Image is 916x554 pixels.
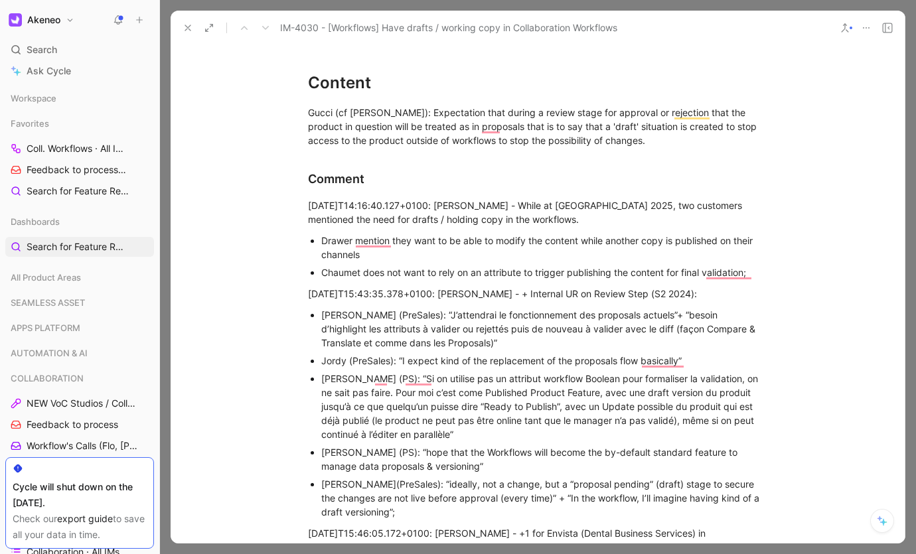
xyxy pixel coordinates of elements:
span: COLLABORATION [11,372,84,385]
div: SEAMLESS ASSET [5,293,154,316]
span: Dashboards [11,215,60,228]
a: NEW VoC Studios / Collaboration [5,393,154,413]
span: Workspace [11,92,56,105]
div: [DATE]T15:46:05.172+0100: [PERSON_NAME] - +1 for Envista (Dental Business Services) in [308,526,767,540]
a: Feedback to process [5,415,154,435]
span: Feedback to process [27,163,130,177]
span: NEW VoC Studios / Collaboration [27,397,138,410]
span: APPS PLATFORM [11,321,80,334]
div: Check our to save all your data in time. [13,511,147,543]
div: Chaumet does not want to rely on an attribute to trigger publishing the content for final validat... [321,265,767,279]
div: [PERSON_NAME] (PS): “Si on utilise pas un attribut workflow Boolean pour formaliser la validation... [321,372,767,441]
span: AUTOMATION & AI [11,346,88,360]
h1: Akeneo [27,14,60,26]
div: Drawer mention they want to be able to modify the content while another copy is published on thei... [321,234,767,261]
span: Search for Feature Requests [27,240,125,253]
div: APPS PLATFORM [5,318,154,338]
a: Search for Feature Requests [5,181,154,201]
div: [PERSON_NAME] (PreSales): “J’attendrai le fonctionnement des proposals actuels”+ “besoin d’highli... [321,308,767,350]
span: All Product Areas [11,271,81,284]
span: SEAMLESS ASSET [11,296,85,309]
div: COLLABORATION [5,368,154,388]
div: [DATE]T14:16:40.127+0100: [PERSON_NAME] - While at [GEOGRAPHIC_DATA] 2025, two customers mentione... [308,198,767,226]
div: Gucci (cf [PERSON_NAME]): Expectation that during a review stage for approval or rejection that t... [308,105,767,147]
span: Search for Feature Requests [27,184,131,198]
div: Jordy (PreSales): “I expect kind of the replacement of the proposals flow basically” [321,354,767,368]
a: Search for Feature Requests [5,237,154,257]
span: Search [27,42,57,58]
span: Workflow's Calls (Flo, [PERSON_NAME], [PERSON_NAME]) [27,439,143,452]
div: All Product Areas [5,267,154,291]
div: Search [5,40,154,60]
div: APPS PLATFORM [5,318,154,342]
div: [PERSON_NAME] (PS): “hope that the Workflows will become the by-default standard feature to manag... [321,445,767,473]
div: DashboardsSearch for Feature Requests [5,212,154,257]
span: Favorites [11,117,49,130]
div: All Product Areas [5,267,154,287]
div: AUTOMATION & AI [5,343,154,367]
span: Coll. Workflows · All IMs [27,142,131,156]
div: Cycle will shut down on the [DATE]. [13,479,147,511]
div: Dashboards [5,212,154,232]
div: [DATE]T15:43:35.378+0100: [PERSON_NAME] - + Internal UR on Review Step (S2 2024): [308,287,767,301]
a: Ask Cycle [5,61,154,81]
div: Comment [308,170,767,188]
div: [PERSON_NAME](PreSales): “ideally, not a change, but a “proposal pending” (draft) stage to secure... [321,477,767,519]
a: Feedback to processCOLLABORATION [5,160,154,180]
button: AkeneoAkeneo [5,11,78,29]
span: Ask Cycle [27,63,71,79]
div: SEAMLESS ASSET [5,293,154,312]
div: Favorites [5,113,154,133]
a: Workflow's Calls (Flo, [PERSON_NAME], [PERSON_NAME]) [5,436,154,456]
a: Coll. Workflows · All IMs [5,139,154,159]
span: IM-4030 - [Workflows] Have drafts / working copy in Collaboration Workflows [280,20,617,36]
div: Content [308,71,767,95]
img: Akeneo [9,13,22,27]
div: Workspace [5,88,154,108]
span: Feedback to process [27,418,118,431]
div: AUTOMATION & AI [5,343,154,363]
a: export guide [57,513,113,524]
